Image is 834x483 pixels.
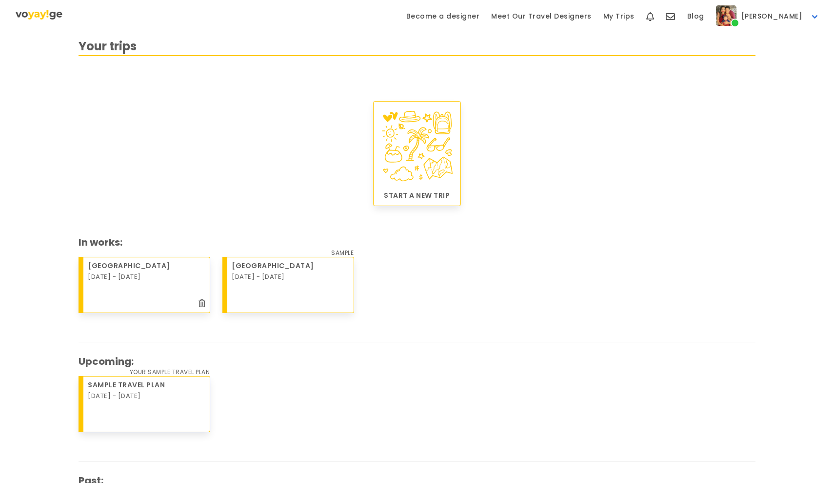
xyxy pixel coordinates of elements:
[232,272,285,283] p: [DATE] - [DATE]
[79,38,755,56] p: Your trips
[88,380,167,390] p: Sample Travel Plan
[88,391,141,402] p: [DATE] - [DATE]
[16,9,62,20] img: voyayge-logo-beta-7d4bbef2bff3d6a4db4aebe51364898d.png
[79,235,755,250] p: In works:
[378,190,456,201] p: Start a new trip
[130,368,210,377] div: Your Sample Travel Plan
[716,5,736,26] img: AOh14GjSttVm7ra5iYkhvyR6L1jlJM9rkBmzr2oIDi0tlWw=s96-c
[378,106,456,184] img: starttripdoodle-4de04e4e7f3233bbc1a2ca5dc2f2be55.svg
[232,261,317,271] p: [GEOGRAPHIC_DATA]
[79,354,755,369] p: Upcoming:
[741,4,803,28] p: [PERSON_NAME]
[88,272,141,283] p: [DATE] - [DATE]
[331,249,354,257] div: Sample
[88,261,173,271] p: [GEOGRAPHIC_DATA]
